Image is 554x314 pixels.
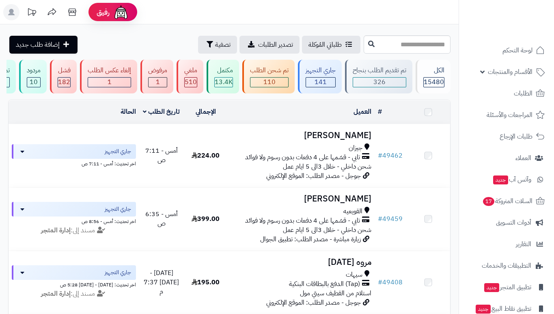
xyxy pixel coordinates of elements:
[487,109,532,121] span: المراجعات والأسئلة
[6,289,142,299] div: مسند إلى:
[192,151,220,160] span: 224.00
[215,77,233,87] span: 13.4K
[464,234,549,254] a: التقارير
[500,131,532,142] span: طلبات الإرجاع
[464,84,549,103] a: الطلبات
[196,107,216,117] a: الإجمالي
[16,40,60,50] span: إضافة طلب جديد
[464,191,549,211] a: السلات المتروكة17
[108,77,112,87] span: 1
[483,197,494,206] span: 17
[464,213,549,232] a: أدوات التسويق
[58,78,70,87] div: 182
[423,66,444,75] div: الكل
[283,162,371,171] span: شحن داخلي - خلال 3الى 5 ايام عمل
[184,66,197,75] div: ملغي
[105,269,131,277] span: جاري التجهيز
[22,4,42,22] a: تحديثات المنصة
[492,174,531,185] span: وآتس آب
[515,152,531,164] span: العملاء
[306,78,335,87] div: 141
[121,107,136,117] a: الحالة
[41,289,71,299] strong: إدارة المتجر
[378,277,403,287] a: #49408
[30,77,38,87] span: 10
[315,77,327,87] span: 141
[198,36,237,54] button: تصفية
[241,60,296,93] a: تم شحن الطلب 110
[378,151,403,160] a: #49462
[250,78,288,87] div: 110
[41,225,71,235] strong: إدارة المتجر
[88,78,131,87] div: 1
[113,4,129,20] img: ai-face.png
[258,40,293,50] span: تصدير الطلبات
[496,217,531,228] span: أدوات التسويق
[308,40,342,50] span: طلباتي المُوكلة
[78,60,139,93] a: إلغاء عكس الطلب 1
[263,77,276,87] span: 110
[215,78,233,87] div: 13442
[205,60,241,93] a: مكتمل 13.4K
[27,78,40,87] div: 10
[260,234,361,244] span: زيارة مباشرة - مصدر الطلب: تطبيق الجوال
[343,60,414,93] a: تم تقديم الطلب بنجاح 326
[58,66,71,75] div: فشل
[464,105,549,125] a: المراجعات والأسئلة
[514,88,532,99] span: الطلبات
[482,260,531,271] span: التطبيقات والخدمات
[266,171,361,181] span: جوجل - مصدر الطلب: الموقع الإلكتروني
[414,60,452,93] a: الكل15480
[12,217,136,225] div: اخر تحديث: أمس - 8:56 ص
[502,45,532,56] span: لوحة التحكم
[6,226,142,235] div: مسند إلى:
[231,258,371,267] h3: مروه [DATE]
[12,280,136,288] div: اخر تحديث: [DATE] - [DATE] 5:28 ص
[88,66,131,75] div: إلغاء عكس الطلب
[476,305,491,314] span: جديد
[144,268,179,297] span: [DATE] - [DATE] 7:37 م
[346,270,362,279] span: سيهات
[145,146,178,165] span: أمس - 7:11 ص
[192,214,220,224] span: 399.00
[343,207,362,216] span: القويعيه
[483,282,531,293] span: تطبيق المتجر
[378,214,382,224] span: #
[488,66,532,78] span: الأقسام والمنتجات
[306,66,336,75] div: جاري التجهيز
[464,127,549,146] a: طلبات الإرجاع
[231,194,371,204] h3: [PERSON_NAME]
[378,151,382,160] span: #
[215,40,231,50] span: تصفية
[464,41,549,60] a: لوحة التحكم
[353,66,406,75] div: تم تقديم الطلب بنجاح
[245,153,360,162] span: تابي - قسّمها على 4 دفعات بدون رسوم ولا فوائد
[482,195,532,207] span: السلات المتروكة
[245,216,360,225] span: تابي - قسّمها على 4 دفعات بدون رسوم ولا فوائد
[9,36,78,54] a: إضافة طلب جديد
[105,147,131,156] span: جاري التجهيز
[156,77,160,87] span: 1
[354,107,371,117] a: العميل
[185,78,197,87] div: 510
[148,66,167,75] div: مرفوض
[139,60,175,93] a: مرفوض 1
[378,214,403,224] a: #49459
[493,175,508,184] span: جديد
[283,225,371,235] span: شحن داخلي - خلال 3الى 5 ايام عمل
[97,7,110,17] span: رفيق
[484,283,499,292] span: جديد
[464,170,549,189] a: وآتس آبجديد
[378,107,382,117] a: #
[239,36,300,54] a: تصدير الطلبات
[349,143,362,153] span: جيزان
[214,66,233,75] div: مكتمل
[48,60,78,93] a: فشل 182
[373,77,386,87] span: 326
[302,36,360,54] a: طلباتي المُوكلة
[464,256,549,275] a: التطبيقات والخدمات
[27,66,41,75] div: مردود
[149,78,167,87] div: 1
[353,78,406,87] div: 326
[464,277,549,297] a: تطبيق المتجرجديد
